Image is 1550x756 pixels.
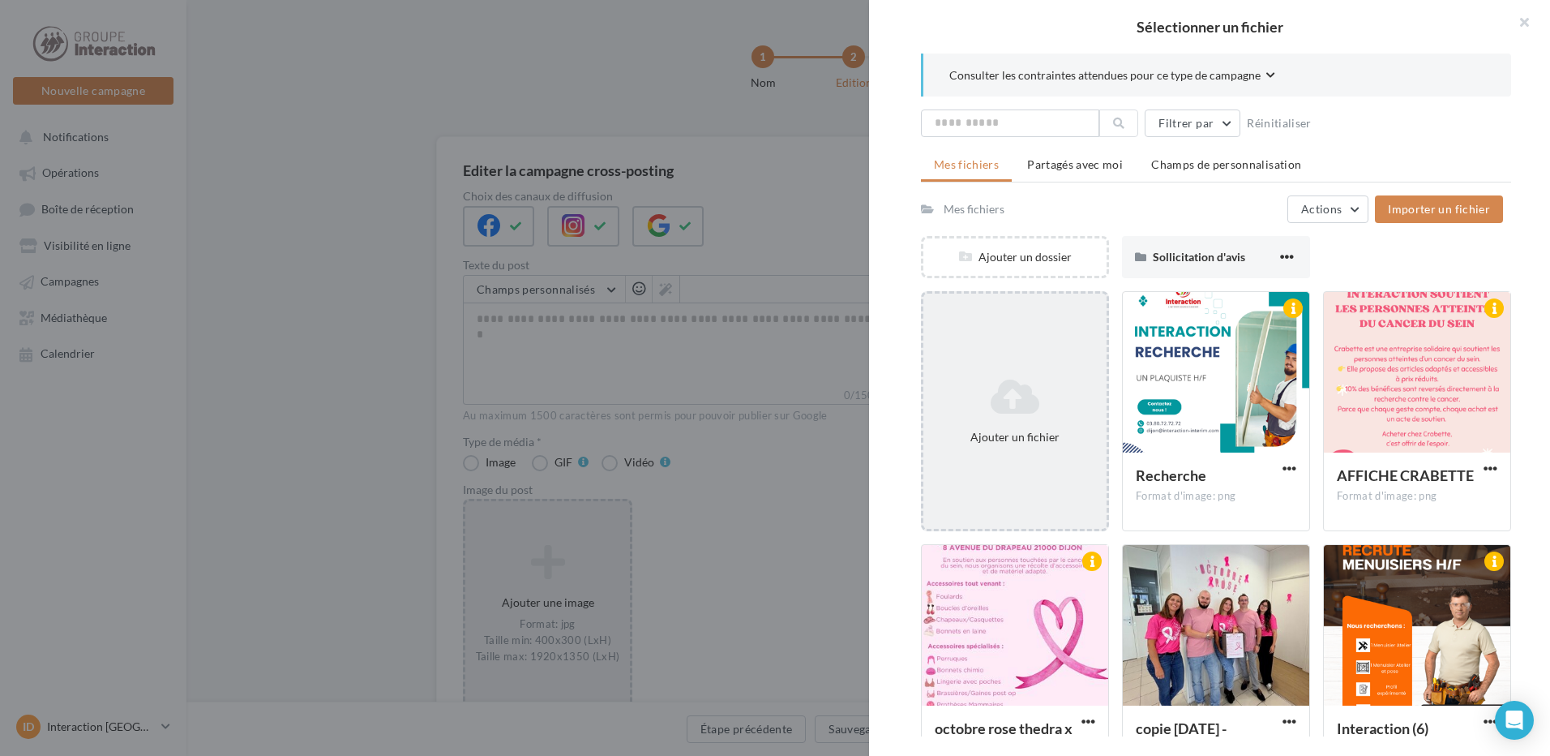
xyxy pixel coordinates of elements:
div: Ajouter un fichier [930,429,1100,445]
span: Sollicitation d'avis [1153,250,1245,264]
button: Importer un fichier [1375,195,1503,223]
span: Recherche [1136,466,1206,484]
span: Partagés avec moi [1027,157,1123,171]
button: Consulter les contraintes attendues pour ce type de campagne [949,67,1275,87]
div: Ajouter un dossier [923,249,1107,265]
span: Mes fichiers [934,157,999,171]
span: AFFICHE CRABETTE [1337,466,1474,484]
button: Réinitialiser [1240,114,1318,133]
button: Filtrer par [1145,110,1240,137]
div: Open Intercom Messenger [1495,701,1534,740]
span: Importer un fichier [1388,202,1490,216]
span: Interaction (6) [1337,719,1428,737]
h2: Sélectionner un fichier [895,19,1524,34]
span: Champs de personnalisation [1151,157,1301,171]
div: Format d'image: png [1337,489,1497,504]
div: Mes fichiers [944,201,1004,217]
div: Format d'image: png [1136,489,1296,504]
button: Actions [1287,195,1368,223]
span: Consulter les contraintes attendues pour ce type de campagne [949,67,1261,84]
span: Actions [1301,202,1342,216]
